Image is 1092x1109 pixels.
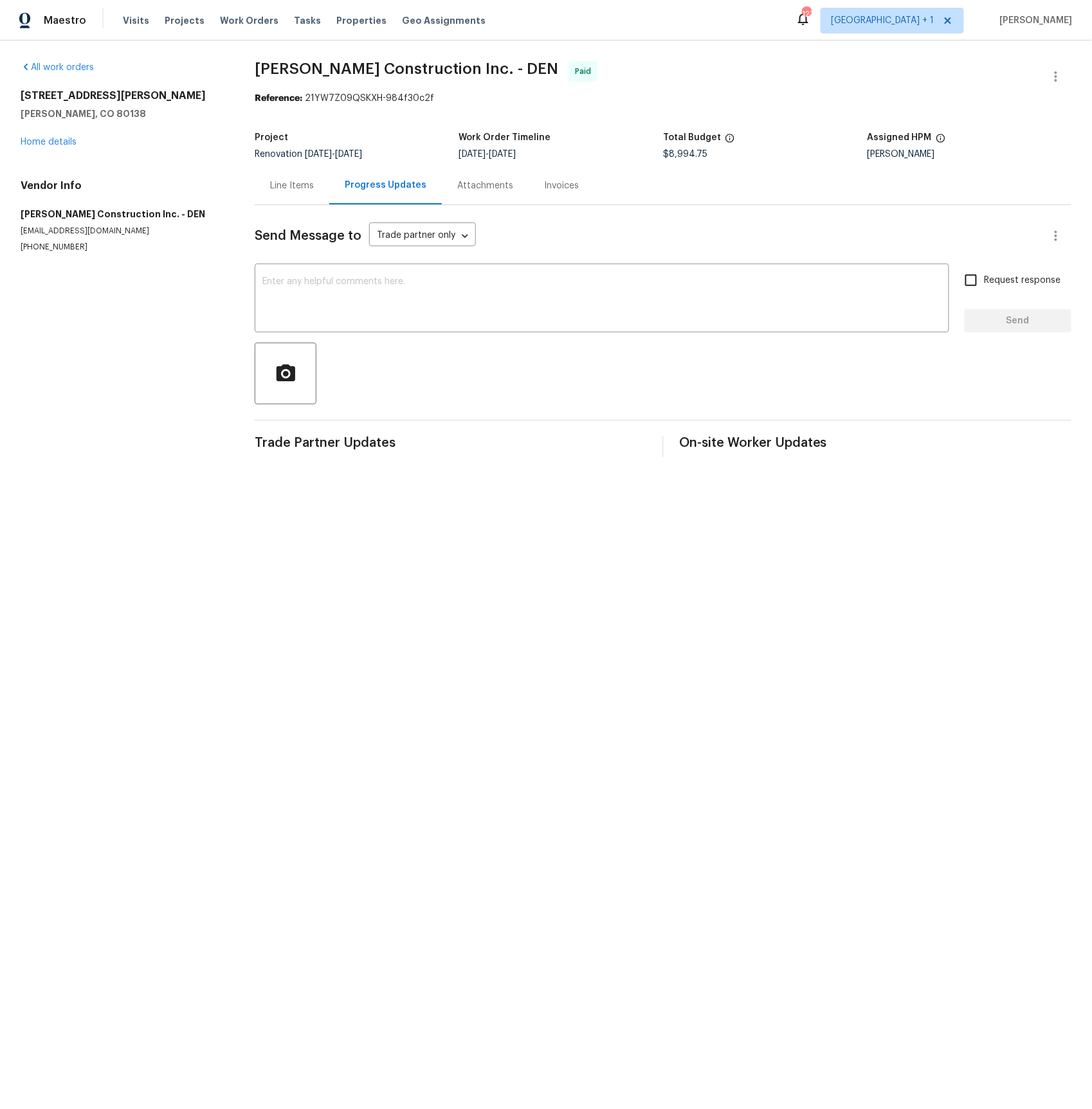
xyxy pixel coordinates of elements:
[21,63,94,72] a: All work orders
[270,179,314,192] div: Line Items
[123,14,149,27] span: Visits
[457,179,513,192] div: Attachments
[985,274,1061,287] span: Request response
[802,8,811,21] div: 123
[832,14,934,27] span: [GEOGRAPHIC_DATA] + 1
[868,133,932,142] h5: Assigned HPM
[255,437,647,449] span: Trade Partner Updates
[21,107,224,120] h5: [PERSON_NAME], CO 80138
[575,65,596,78] span: Paid
[255,230,361,242] span: Send Message to
[21,242,224,253] p: [PHONE_NUMBER]
[369,226,476,247] div: Trade partner only
[255,94,302,103] b: Reference:
[305,150,332,159] span: [DATE]
[336,14,387,27] span: Properties
[345,179,426,192] div: Progress Updates
[255,92,1071,105] div: 21YW7Z09QSKXH-984f30c2f
[165,14,205,27] span: Projects
[936,133,946,150] span: The hpm assigned to this work order.
[255,133,288,142] h5: Project
[459,150,486,159] span: [DATE]
[21,89,224,102] h2: [STREET_ADDRESS][PERSON_NAME]
[459,133,551,142] h5: Work Order Timeline
[995,14,1073,27] span: [PERSON_NAME]
[663,133,721,142] h5: Total Budget
[489,150,516,159] span: [DATE]
[21,138,77,147] a: Home details
[220,14,278,27] span: Work Orders
[459,150,516,159] span: -
[294,16,321,25] span: Tasks
[21,179,224,192] h4: Vendor Info
[21,208,224,221] h5: [PERSON_NAME] Construction Inc. - DEN
[255,61,558,77] span: [PERSON_NAME] Construction Inc. - DEN
[544,179,579,192] div: Invoices
[21,226,224,237] p: [EMAIL_ADDRESS][DOMAIN_NAME]
[402,14,486,27] span: Geo Assignments
[335,150,362,159] span: [DATE]
[663,150,707,159] span: $8,994.75
[305,150,362,159] span: -
[679,437,1071,449] span: On-site Worker Updates
[255,150,362,159] span: Renovation
[44,14,86,27] span: Maestro
[725,133,735,150] span: The total cost of line items that have been proposed by Opendoor. This sum includes line items th...
[868,150,1072,159] div: [PERSON_NAME]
